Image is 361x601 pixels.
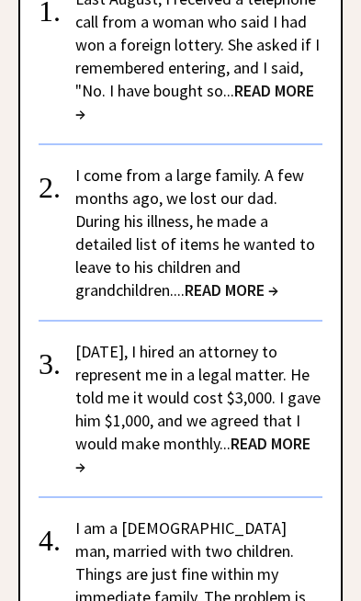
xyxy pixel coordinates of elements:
span: READ MORE → [75,80,314,124]
span: READ MORE → [185,279,278,300]
div: 3. [39,340,75,374]
a: [DATE], I hired an attorney to represent me in a legal matter. He told me it would cost $3,000. I... [75,341,321,477]
div: 2. [39,164,75,198]
span: READ MORE → [75,433,310,477]
div: 4. [39,516,75,550]
a: I come from a large family. A few months ago, we lost our dad. During his illness, he made a deta... [75,164,315,300]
